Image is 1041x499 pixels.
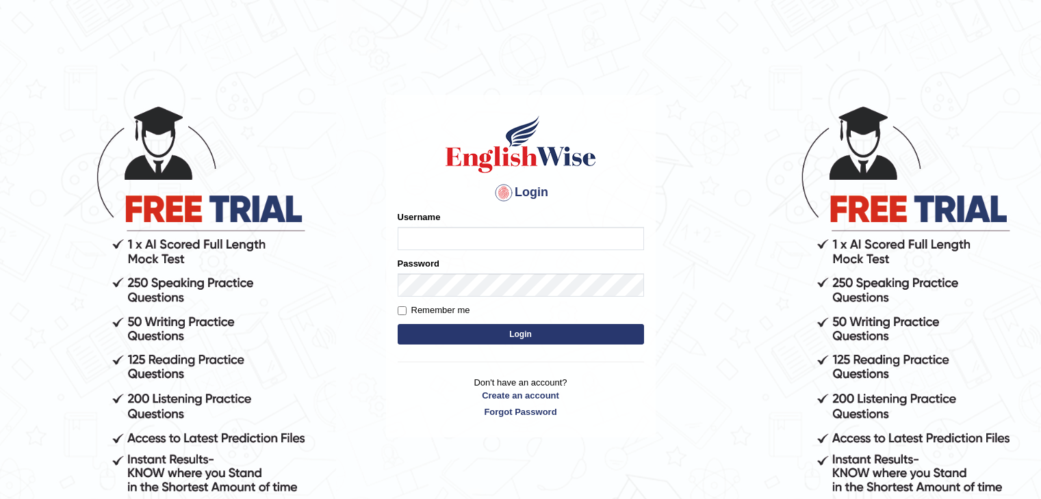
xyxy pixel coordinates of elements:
p: Don't have an account? [398,376,644,418]
h4: Login [398,182,644,204]
a: Create an account [398,389,644,402]
img: Logo of English Wise sign in for intelligent practice with AI [443,113,599,175]
label: Password [398,257,439,270]
button: Login [398,324,644,345]
input: Remember me [398,306,407,315]
label: Remember me [398,304,470,317]
a: Forgot Password [398,405,644,418]
label: Username [398,211,441,224]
